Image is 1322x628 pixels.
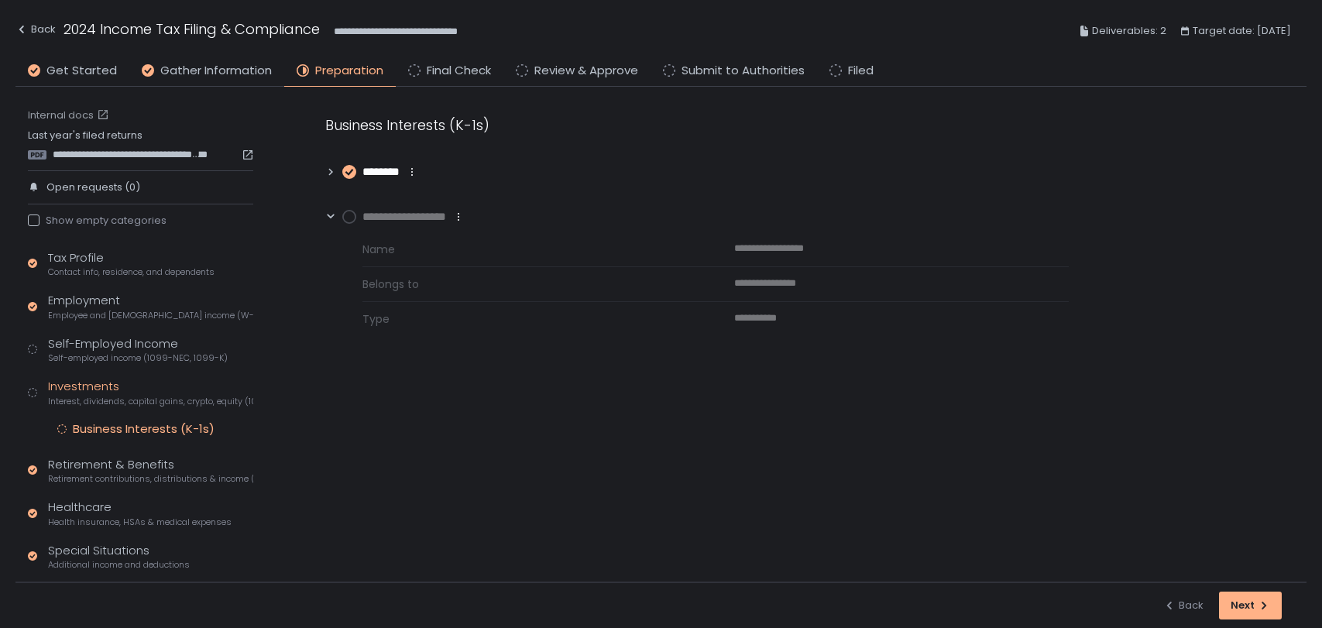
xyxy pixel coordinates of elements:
[48,499,232,528] div: Healthcare
[48,310,253,321] span: Employee and [DEMOGRAPHIC_DATA] income (W-2s)
[28,108,112,122] a: Internal docs
[48,352,228,364] span: Self-employed income (1099-NEC, 1099-K)
[15,20,56,39] div: Back
[48,542,190,571] div: Special Situations
[848,62,874,80] span: Filed
[48,559,190,571] span: Additional income and deductions
[48,516,232,528] span: Health insurance, HSAs & medical expenses
[48,249,215,279] div: Tax Profile
[1219,592,1282,619] button: Next
[427,62,491,80] span: Final Check
[64,19,320,39] h1: 2024 Income Tax Filing & Compliance
[362,276,697,292] span: Belongs to
[1163,599,1204,613] div: Back
[362,311,697,327] span: Type
[325,115,1069,136] div: Business Interests (K-1s)
[48,378,253,407] div: Investments
[48,335,228,365] div: Self-Employed Income
[48,266,215,278] span: Contact info, residence, and dependents
[46,180,140,194] span: Open requests (0)
[1092,22,1166,40] span: Deliverables: 2
[48,396,253,407] span: Interest, dividends, capital gains, crypto, equity (1099s, K-1s)
[362,242,697,257] span: Name
[73,421,215,437] div: Business Interests (K-1s)
[28,129,253,161] div: Last year's filed returns
[315,62,383,80] span: Preparation
[48,292,253,321] div: Employment
[1193,22,1291,40] span: Target date: [DATE]
[48,473,253,485] span: Retirement contributions, distributions & income (1099-R, 5498)
[1231,599,1270,613] div: Next
[682,62,805,80] span: Submit to Authorities
[1163,592,1204,619] button: Back
[46,62,117,80] span: Get Started
[534,62,638,80] span: Review & Approve
[15,19,56,44] button: Back
[160,62,272,80] span: Gather Information
[48,456,253,486] div: Retirement & Benefits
